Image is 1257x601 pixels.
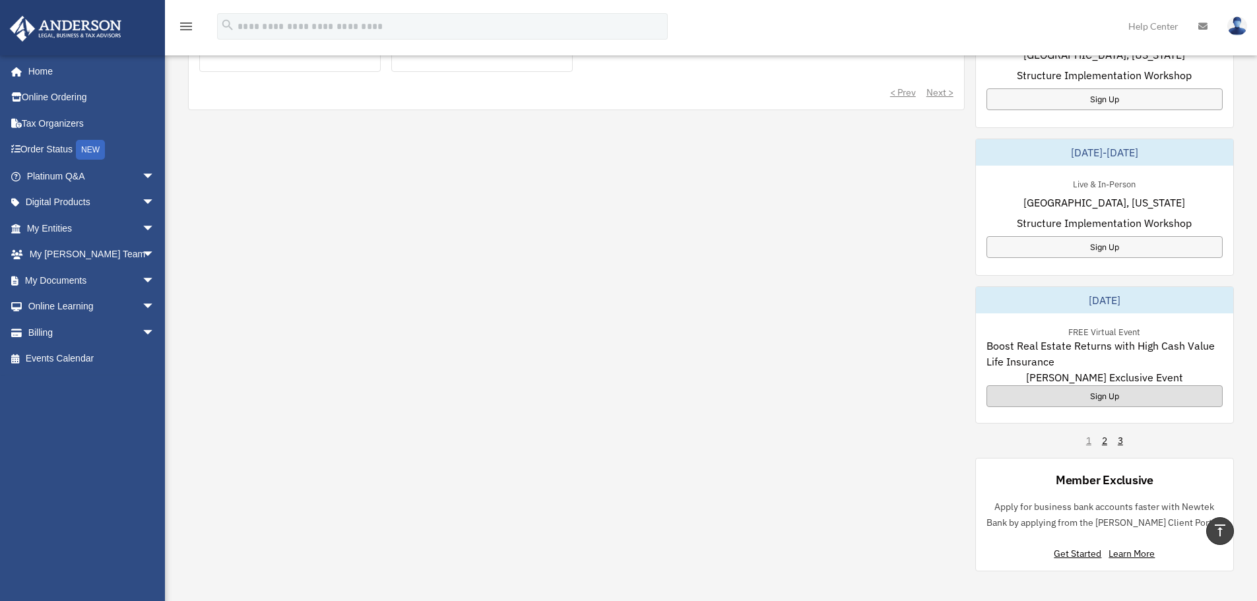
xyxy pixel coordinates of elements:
[1102,434,1107,447] a: 2
[9,189,175,216] a: Digital Productsarrow_drop_down
[1206,517,1234,545] a: vertical_align_top
[1058,324,1151,338] div: FREE Virtual Event
[1054,548,1107,559] a: Get Started
[1026,369,1183,385] span: [PERSON_NAME] Exclusive Event
[178,23,194,34] a: menu
[9,84,175,111] a: Online Ordering
[142,163,168,190] span: arrow_drop_down
[142,294,168,321] span: arrow_drop_down
[986,499,1223,531] p: Apply for business bank accounts faster with Newtek Bank by applying from the [PERSON_NAME] Clien...
[1023,195,1185,210] span: [GEOGRAPHIC_DATA], [US_STATE]
[220,18,235,32] i: search
[9,294,175,320] a: Online Learningarrow_drop_down
[9,137,175,164] a: Order StatusNEW
[76,140,105,160] div: NEW
[1017,215,1192,231] span: Structure Implementation Workshop
[142,241,168,269] span: arrow_drop_down
[178,18,194,34] i: menu
[6,16,125,42] img: Anderson Advisors Platinum Portal
[142,319,168,346] span: arrow_drop_down
[9,346,175,372] a: Events Calendar
[986,88,1223,110] a: Sign Up
[1109,548,1155,559] a: Learn More
[986,236,1223,258] a: Sign Up
[1017,67,1192,83] span: Structure Implementation Workshop
[142,267,168,294] span: arrow_drop_down
[9,267,175,294] a: My Documentsarrow_drop_down
[986,385,1223,407] a: Sign Up
[9,215,175,241] a: My Entitiesarrow_drop_down
[142,189,168,216] span: arrow_drop_down
[1227,16,1247,36] img: User Pic
[9,163,175,189] a: Platinum Q&Aarrow_drop_down
[1212,522,1228,538] i: vertical_align_top
[986,338,1223,369] span: Boost Real Estate Returns with High Cash Value Life Insurance
[976,139,1233,166] div: [DATE]-[DATE]
[1062,176,1146,190] div: Live & In-Person
[9,58,168,84] a: Home
[9,241,175,268] a: My [PERSON_NAME] Teamarrow_drop_down
[142,215,168,242] span: arrow_drop_down
[976,287,1233,313] div: [DATE]
[9,319,175,346] a: Billingarrow_drop_down
[1056,472,1153,488] div: Member Exclusive
[1118,434,1123,447] a: 3
[9,110,175,137] a: Tax Organizers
